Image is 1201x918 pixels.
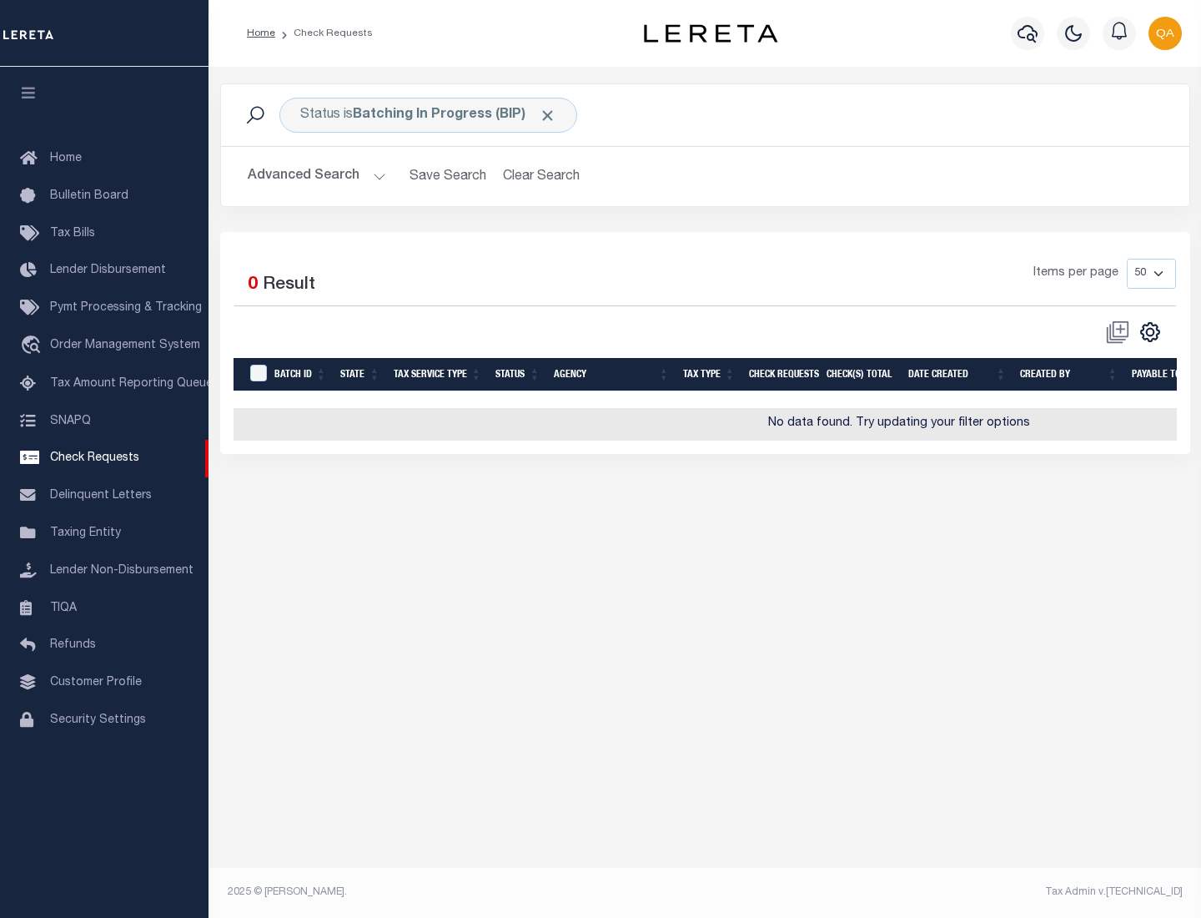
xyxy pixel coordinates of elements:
li: Check Requests [275,26,373,41]
div: Tax Admin v.[TECHNICAL_ID] [717,885,1183,900]
th: Batch Id: activate to sort column ascending [268,358,334,392]
div: 2025 © [PERSON_NAME]. [215,885,706,900]
img: logo-dark.svg [644,24,777,43]
span: Taxing Entity [50,527,121,539]
th: Tax Type: activate to sort column ascending [676,358,742,392]
b: Batching In Progress (BIP) [353,108,556,122]
span: Pymt Processing & Tracking [50,302,202,314]
span: Lender Non-Disbursement [50,565,193,577]
span: TIQA [50,602,77,613]
th: Agency: activate to sort column ascending [547,358,676,392]
span: Click to Remove [539,107,556,124]
a: Home [247,28,275,38]
th: Tax Service Type: activate to sort column ascending [387,358,489,392]
th: State: activate to sort column ascending [334,358,387,392]
span: Order Management System [50,340,200,351]
span: Lender Disbursement [50,265,166,276]
span: Bulletin Board [50,190,128,202]
th: Check Requests [742,358,820,392]
span: 0 [248,276,258,294]
img: svg+xml;base64,PHN2ZyB4bWxucz0iaHR0cDovL3d3dy53My5vcmcvMjAwMC9zdmciIHBvaW50ZXItZXZlbnRzPSJub25lIi... [1148,17,1182,50]
button: Advanced Search [248,160,386,193]
th: Date Created: activate to sort column ascending [902,358,1013,392]
button: Clear Search [496,160,587,193]
span: Customer Profile [50,677,142,688]
div: Status is [279,98,577,133]
th: Check(s) Total [820,358,902,392]
span: Refunds [50,639,96,651]
i: travel_explore [20,335,47,357]
span: SNAPQ [50,415,91,426]
span: Items per page [1033,265,1118,283]
th: Status: activate to sort column ascending [489,358,547,392]
label: Result [263,272,315,299]
span: Tax Amount Reporting Queue [50,378,213,390]
span: Delinquent Letters [50,490,152,502]
span: Check Requests [50,452,139,464]
span: Tax Bills [50,228,95,240]
span: Home [50,153,82,164]
th: Created By: activate to sort column ascending [1013,358,1125,392]
button: Save Search [399,160,496,193]
span: Security Settings [50,714,146,726]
